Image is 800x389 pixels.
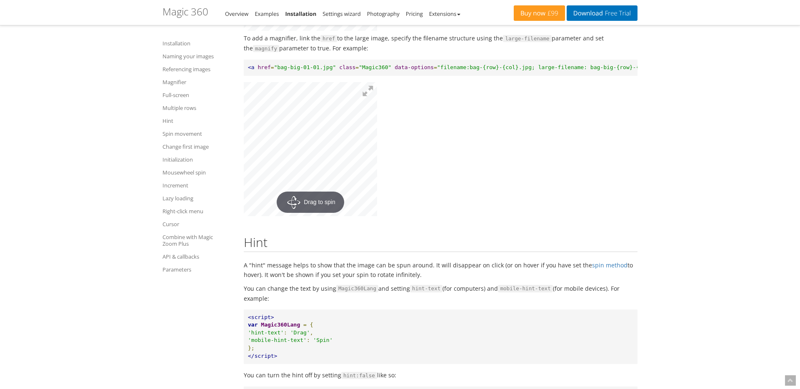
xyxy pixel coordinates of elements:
[162,64,233,74] a: Referencing images
[244,235,637,252] h2: Hint
[320,35,337,42] span: href
[355,64,359,70] span: =
[248,322,257,328] span: var
[244,284,637,303] p: You can change the text by using and setting (for computers) and (for mobile devices). For example:
[592,261,627,269] a: spin method
[271,64,274,70] span: =
[395,64,434,70] span: data-options
[603,10,631,17] span: Free Trial
[303,322,307,328] span: =
[162,90,233,100] a: Full-screen
[253,45,279,52] span: magnify
[406,10,423,17] a: Pricing
[339,64,355,70] span: class
[248,314,274,320] span: <script>
[255,10,279,17] a: Examples
[162,116,233,126] a: Hint
[162,77,233,87] a: Magnifier
[503,35,551,42] span: large-filename
[514,5,565,21] a: Buy now£99
[341,372,377,379] span: hint:false
[248,345,255,351] span: };
[162,206,233,216] a: Right-click menu
[244,82,377,216] a: Drag to spin
[284,329,287,336] span: :
[162,167,233,177] a: Mousewheel spin
[162,219,233,229] a: Cursor
[162,155,233,165] a: Initialization
[567,5,637,21] a: DownloadFree Trial
[248,64,255,70] span: <a
[313,337,333,343] span: 'Spin'
[162,193,233,203] a: Lazy loading
[310,322,313,328] span: {
[434,64,437,70] span: =
[437,64,789,70] span: "filename:bag-{row}-{col}.jpg; large-filename: bag-big-{row}-{col}.jpg; magnifier:true; columns:1...
[285,10,316,17] a: Installation
[248,353,277,359] span: </script>
[162,232,233,249] a: Combine with Magic Zoom Plus
[410,285,442,292] span: hint-text
[162,252,233,262] a: API & callbacks
[162,264,233,274] a: Parameters
[359,64,391,70] span: "Magic360"
[162,129,233,139] a: Spin movement
[244,33,637,53] p: To add a magnifier, link the to the large image, specify the filename structure using the paramet...
[244,260,637,279] p: A "hint" message helps to show that the image can be spun around. It will disappear on click (or ...
[162,180,233,190] a: Increment
[162,6,208,17] h1: Magic 360
[310,329,313,336] span: ,
[322,10,361,17] a: Settings wizard
[248,329,284,336] span: 'hint-text'
[225,10,248,17] a: Overview
[248,337,307,343] span: 'mobile-hint-text'
[429,10,460,17] a: Extensions
[162,51,233,61] a: Naming your images
[162,103,233,113] a: Multiple rows
[261,322,300,328] span: Magic360Lang
[257,64,270,70] span: href
[274,64,336,70] span: "bag-big-01-01.jpg"
[290,329,310,336] span: 'Drag'
[545,10,558,17] span: £99
[307,337,310,343] span: :
[162,38,233,48] a: Installation
[367,10,400,17] a: Photography
[336,285,378,292] span: Magic360Lang
[498,285,552,292] span: mobile-hint-text
[162,142,233,152] a: Change first image
[244,370,637,380] p: You can turn the hint off by setting like so:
